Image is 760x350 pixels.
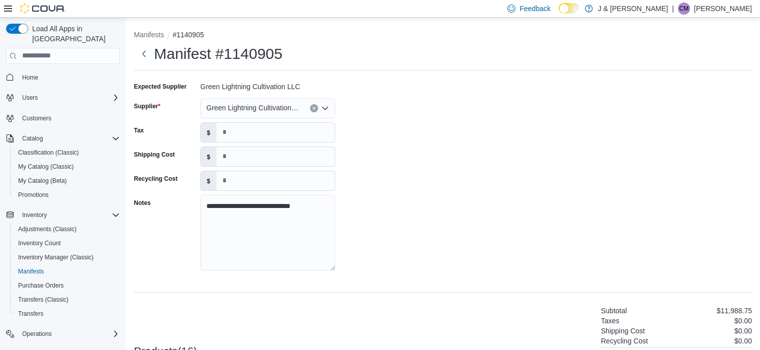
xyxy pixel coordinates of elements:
[134,199,150,207] label: Notes
[10,307,124,321] button: Transfers
[200,79,335,91] div: Green Lightning Cultivation LLC
[14,175,120,187] span: My Catalog (Beta)
[134,30,752,42] nav: An example of EuiBreadcrumbs
[18,191,49,199] span: Promotions
[18,328,56,340] button: Operations
[10,188,124,202] button: Promotions
[18,310,43,318] span: Transfers
[18,132,120,145] span: Catalog
[18,209,51,221] button: Inventory
[14,308,47,320] a: Transfers
[10,264,124,278] button: Manifests
[10,293,124,307] button: Transfers (Classic)
[18,112,120,124] span: Customers
[18,92,42,104] button: Users
[14,308,120,320] span: Transfers
[14,237,65,249] a: Inventory Count
[734,327,752,335] p: $0.00
[694,3,752,15] p: [PERSON_NAME]
[22,114,51,122] span: Customers
[201,171,216,190] label: $
[18,253,94,261] span: Inventory Manager (Classic)
[2,111,124,125] button: Customers
[734,337,752,345] p: $0.00
[10,174,124,188] button: My Catalog (Beta)
[14,189,53,201] a: Promotions
[14,265,48,277] a: Manifests
[10,250,124,264] button: Inventory Manager (Classic)
[18,92,120,104] span: Users
[18,163,74,171] span: My Catalog (Classic)
[734,317,752,325] p: $0.00
[2,131,124,146] button: Catalog
[134,175,178,183] label: Recycling Cost
[10,236,124,250] button: Inventory Count
[559,3,580,14] input: Dark Mode
[134,126,144,134] label: Tax
[18,267,44,275] span: Manifests
[14,294,120,306] span: Transfers (Classic)
[20,4,65,14] img: Cova
[18,209,120,221] span: Inventory
[14,279,120,292] span: Purchase Orders
[18,177,67,185] span: My Catalog (Beta)
[18,296,68,304] span: Transfers (Classic)
[14,294,72,306] a: Transfers (Classic)
[134,102,161,110] label: Supplier
[10,146,124,160] button: Classification (Classic)
[18,72,42,84] a: Home
[717,307,752,315] p: $11,988.75
[201,123,216,142] label: $
[22,134,43,143] span: Catalog
[321,104,329,112] button: Open list of options
[10,160,124,174] button: My Catalog (Classic)
[18,149,79,157] span: Classification (Classic)
[22,330,52,338] span: Operations
[14,189,120,201] span: Promotions
[519,4,550,14] span: Feedback
[154,44,282,64] h1: Manifest #1140905
[672,3,674,15] p: |
[18,225,77,233] span: Adjustments (Classic)
[601,327,645,335] h6: Shipping Cost
[10,278,124,293] button: Purchase Orders
[134,31,164,39] button: Manifests
[22,74,38,82] span: Home
[14,223,120,235] span: Adjustments (Classic)
[2,327,124,341] button: Operations
[10,222,124,236] button: Adjustments (Classic)
[678,3,690,15] div: Cheyenne Mann
[22,211,47,219] span: Inventory
[2,208,124,222] button: Inventory
[18,71,120,84] span: Home
[14,279,68,292] a: Purchase Orders
[601,307,627,315] h6: Subtotal
[18,282,64,290] span: Purchase Orders
[134,83,187,91] label: Expected Supplier
[134,44,154,64] button: Next
[18,239,61,247] span: Inventory Count
[18,132,47,145] button: Catalog
[2,91,124,105] button: Users
[18,328,120,340] span: Operations
[14,237,120,249] span: Inventory Count
[679,3,689,15] span: CM
[14,223,81,235] a: Adjustments (Classic)
[14,161,120,173] span: My Catalog (Classic)
[14,251,98,263] a: Inventory Manager (Classic)
[206,102,300,114] span: Green Lightning Cultivation LLC
[28,24,120,44] span: Load All Apps in [GEOGRAPHIC_DATA]
[173,31,204,39] button: #1140905
[14,265,120,277] span: Manifests
[201,147,216,166] label: $
[134,151,175,159] label: Shipping Cost
[22,94,38,102] span: Users
[601,317,620,325] h6: Taxes
[14,251,120,263] span: Inventory Manager (Classic)
[310,104,318,112] button: Clear input
[14,175,71,187] a: My Catalog (Beta)
[601,337,648,345] h6: Recycling Cost
[14,147,83,159] a: Classification (Classic)
[2,70,124,85] button: Home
